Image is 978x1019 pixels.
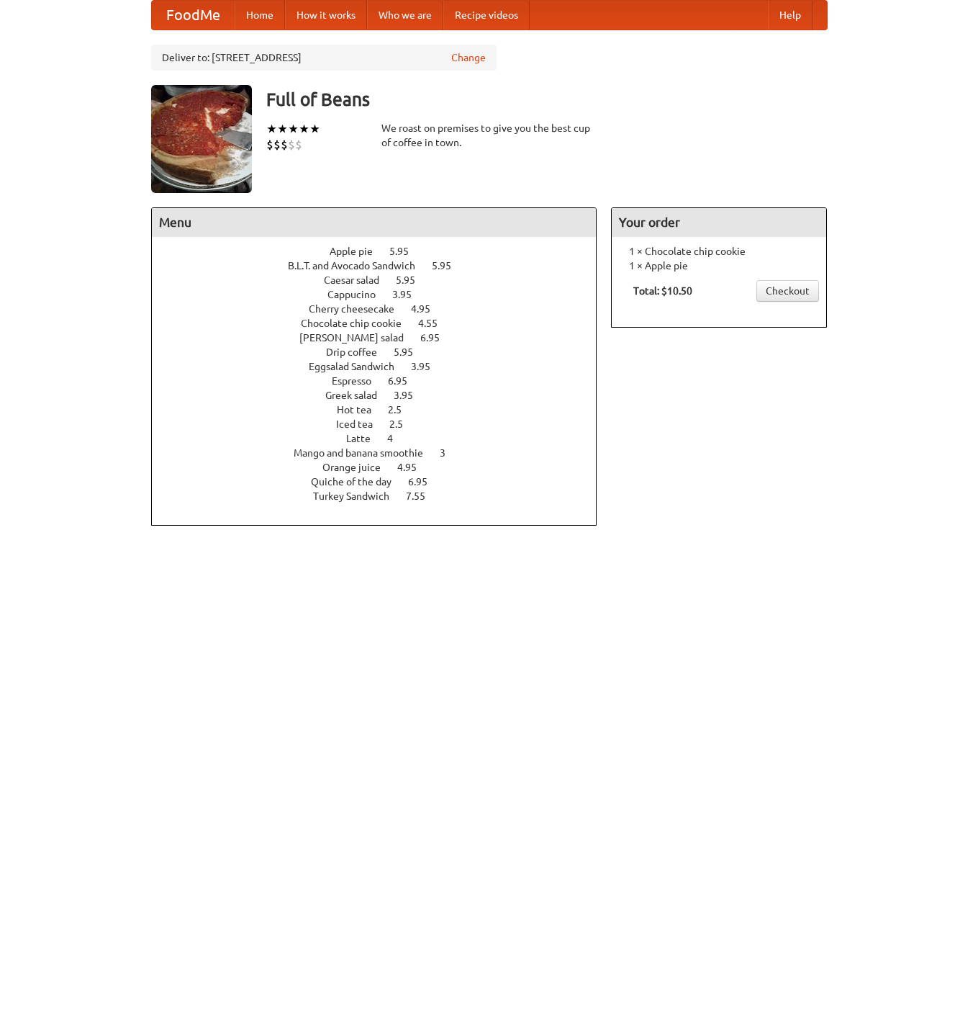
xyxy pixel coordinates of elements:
[266,137,273,153] li: $
[235,1,285,30] a: Home
[152,208,597,237] h4: Menu
[330,246,387,257] span: Apple pie
[612,208,826,237] h4: Your order
[301,318,464,329] a: Chocolate chip cookie 4.55
[326,346,391,358] span: Drip coffee
[619,244,819,259] li: 1 × Chocolate chip cookie
[313,490,404,502] span: Turkey Sandwich
[288,137,295,153] li: $
[411,303,445,315] span: 4.95
[288,260,478,271] a: B.L.T. and Avocado Sandwich 5.95
[443,1,530,30] a: Recipe videos
[337,404,428,416] a: Hot tea 2.5
[388,404,416,416] span: 2.5
[294,447,438,459] span: Mango and banana smoothie
[288,260,430,271] span: B.L.T. and Avocado Sandwich
[330,246,435,257] a: Apple pie 5.95
[332,375,434,387] a: Espresso 6.95
[420,332,454,344] span: 6.95
[392,289,426,300] span: 3.95
[277,121,288,137] li: ★
[394,346,427,358] span: 5.95
[311,476,406,488] span: Quiche of the day
[309,361,457,372] a: Eggsalad Sandwich 3.95
[309,303,409,315] span: Cherry cheesecake
[295,137,302,153] li: $
[324,274,442,286] a: Caesar salad 5.95
[327,289,438,300] a: Cappucino 3.95
[266,85,828,114] h3: Full of Beans
[411,361,445,372] span: 3.95
[768,1,812,30] a: Help
[325,390,440,401] a: Greek salad 3.95
[294,447,472,459] a: Mango and banana smoothie 3
[309,303,457,315] a: Cherry cheesecake 4.95
[151,45,497,71] div: Deliver to: [STREET_ADDRESS]
[281,137,288,153] li: $
[619,259,819,273] li: 1 × Apple pie
[388,375,422,387] span: 6.95
[327,289,390,300] span: Cappucino
[151,85,252,193] img: angular.jpg
[285,1,367,30] a: How it works
[408,476,442,488] span: 6.95
[336,418,387,430] span: Iced tea
[337,404,386,416] span: Hot tea
[309,361,409,372] span: Eggsalad Sandwich
[397,462,431,473] span: 4.95
[432,260,466,271] span: 5.95
[322,462,395,473] span: Orange juice
[633,285,692,297] b: Total: $10.50
[311,476,454,488] a: Quiche of the day 6.95
[396,274,430,286] span: 5.95
[299,332,466,344] a: [PERSON_NAME] salad 6.95
[394,390,427,401] span: 3.95
[387,433,407,444] span: 4
[322,462,443,473] a: Orange juice 4.95
[440,447,460,459] span: 3
[299,121,309,137] li: ★
[389,418,417,430] span: 2.5
[406,490,440,502] span: 7.55
[336,418,430,430] a: Iced tea 2.5
[266,121,277,137] li: ★
[313,490,452,502] a: Turkey Sandwich 7.55
[288,121,299,137] li: ★
[273,137,281,153] li: $
[346,433,385,444] span: Latte
[326,346,440,358] a: Drip coffee 5.95
[152,1,235,30] a: FoodMe
[389,246,423,257] span: 5.95
[332,375,386,387] span: Espresso
[309,121,320,137] li: ★
[324,274,394,286] span: Caesar salad
[756,280,819,302] a: Checkout
[346,433,420,444] a: Latte 4
[325,390,391,401] span: Greek salad
[451,50,486,65] a: Change
[381,121,597,150] div: We roast on premises to give you the best cup of coffee in town.
[299,332,418,344] span: [PERSON_NAME] salad
[301,318,416,329] span: Chocolate chip cookie
[418,318,452,329] span: 4.55
[367,1,443,30] a: Who we are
